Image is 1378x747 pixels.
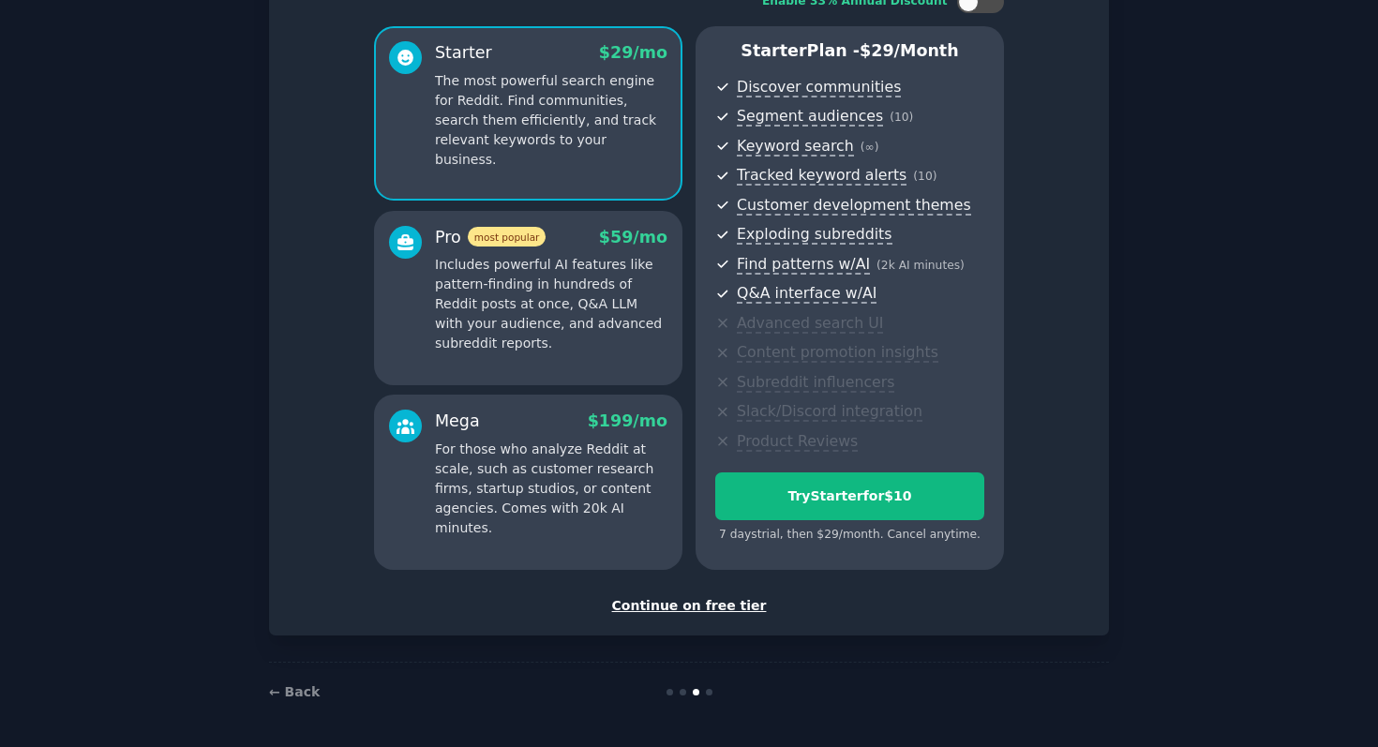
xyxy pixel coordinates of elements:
a: ← Back [269,684,320,699]
div: 7 days trial, then $ 29 /month . Cancel anytime. [715,527,984,544]
div: Starter [435,41,492,65]
div: Pro [435,226,546,249]
span: Slack/Discord integration [737,402,922,422]
span: $ 29 /mo [599,43,667,62]
span: Discover communities [737,78,901,97]
button: TryStarterfor$10 [715,472,984,520]
span: $ 199 /mo [588,411,667,430]
span: Customer development themes [737,196,971,216]
span: Tracked keyword alerts [737,166,906,186]
span: Advanced search UI [737,314,883,334]
span: Keyword search [737,137,854,157]
span: Q&A interface w/AI [737,284,876,304]
span: ( 10 ) [890,111,913,124]
span: $ 59 /mo [599,228,667,247]
span: Product Reviews [737,432,858,452]
div: Mega [435,410,480,433]
span: ( ∞ ) [861,141,879,154]
div: Try Starter for $10 [716,486,983,506]
span: $ 29 /month [860,41,959,60]
span: most popular [468,227,547,247]
span: ( 2k AI minutes ) [876,259,965,272]
span: Exploding subreddits [737,225,891,245]
span: ( 10 ) [913,170,936,183]
p: Includes powerful AI features like pattern-finding in hundreds of Reddit posts at once, Q&A LLM w... [435,255,667,353]
p: The most powerful search engine for Reddit. Find communities, search them efficiently, and track ... [435,71,667,170]
span: Segment audiences [737,107,883,127]
span: Find patterns w/AI [737,255,870,275]
p: For those who analyze Reddit at scale, such as customer research firms, startup studios, or conte... [435,440,667,538]
span: Subreddit influencers [737,373,894,393]
span: Content promotion insights [737,343,938,363]
div: Continue on free tier [289,596,1089,616]
p: Starter Plan - [715,39,984,63]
